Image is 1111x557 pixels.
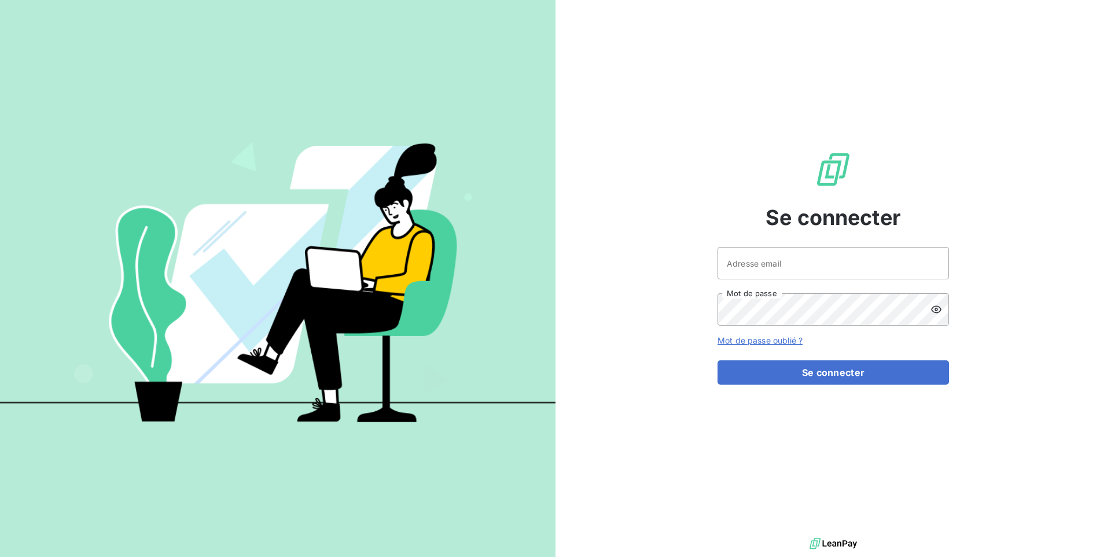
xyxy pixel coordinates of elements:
[810,535,857,552] img: logo
[718,360,949,385] button: Se connecter
[815,151,852,188] img: Logo LeanPay
[766,202,901,233] span: Se connecter
[718,247,949,279] input: placeholder
[718,335,803,345] a: Mot de passe oublié ?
